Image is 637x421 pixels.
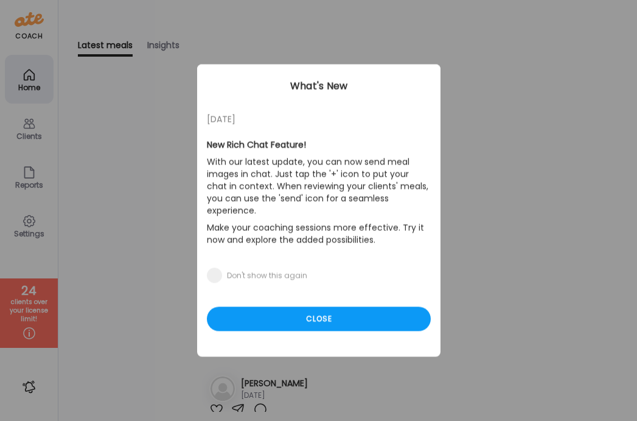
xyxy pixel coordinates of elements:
p: With our latest update, you can now send meal images in chat. Just tap the '+' icon to put your c... [207,154,431,219]
div: What's New [197,79,440,94]
b: New Rich Chat Feature! [207,139,306,151]
div: Close [207,307,431,331]
div: Don't show this again [227,271,307,281]
div: [DATE] [207,112,431,127]
p: Make your coaching sessions more effective. Try it now and explore the added possibilities. [207,219,431,249]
